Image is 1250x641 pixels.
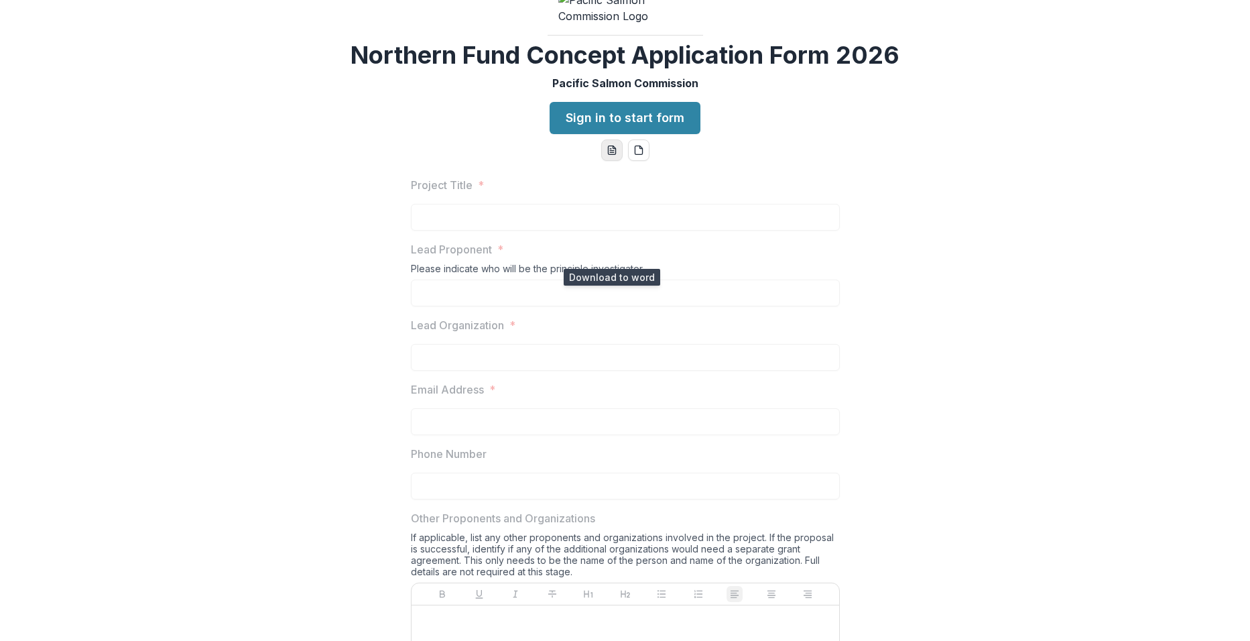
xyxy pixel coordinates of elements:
button: pdf-download [628,139,649,161]
button: Align Center [763,586,779,602]
div: If applicable, list any other proponents and organizations involved in the project. If the propos... [411,532,840,583]
button: Bold [434,586,450,602]
button: Heading 1 [580,586,597,602]
button: Ordered List [690,586,706,602]
button: word-download [601,139,623,161]
button: Heading 2 [617,586,633,602]
p: Other Proponents and Organizations [411,510,595,526]
button: Align Right [800,586,816,602]
p: Pacific Salmon Commission [552,75,698,91]
a: Sign in to start form [550,102,700,134]
button: Bullet List [653,586,670,602]
button: Underline [471,586,487,602]
p: Lead Proponent [411,241,492,257]
p: Project Title [411,177,473,193]
button: Strike [544,586,560,602]
p: Phone Number [411,446,487,462]
div: Please indicate who will be the principle investigator. [411,263,840,280]
h2: Northern Fund Concept Application Form 2026 [351,41,899,70]
button: Italicize [507,586,523,602]
p: Email Address [411,382,484,398]
button: Align Left [727,586,743,602]
p: Lead Organization [411,317,504,333]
